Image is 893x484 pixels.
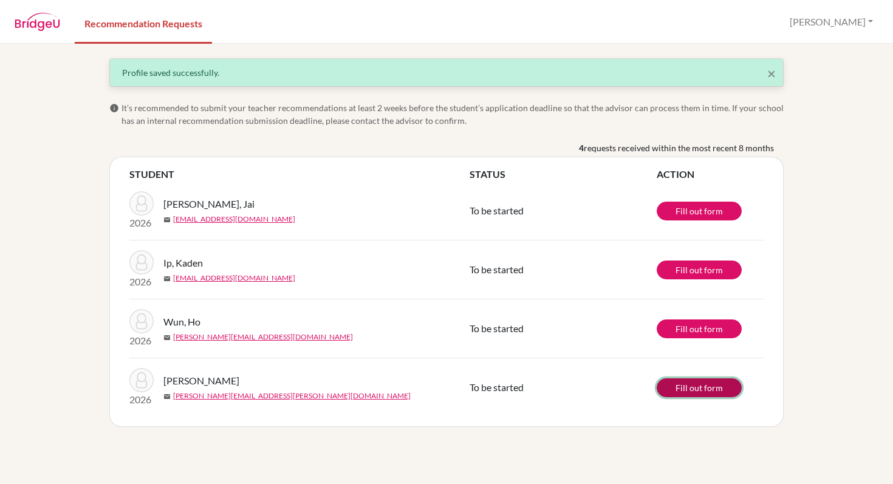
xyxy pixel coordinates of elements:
a: Fill out form [657,319,742,338]
p: 2026 [129,392,154,407]
p: 2026 [129,216,154,230]
span: To be started [470,264,524,275]
span: [PERSON_NAME] [163,373,239,388]
span: mail [163,334,171,341]
span: mail [163,393,171,400]
img: Ip, Kaden [129,250,154,274]
a: [PERSON_NAME][EMAIL_ADDRESS][PERSON_NAME][DOMAIN_NAME] [173,390,411,401]
span: To be started [470,322,524,334]
a: [EMAIL_ADDRESS][DOMAIN_NAME] [173,273,295,284]
div: Profile saved successfully. [122,66,771,79]
img: Mensforth, Jai [129,191,154,216]
th: STATUS [470,167,657,182]
p: 2026 [129,333,154,348]
span: info [109,103,119,113]
span: × [767,64,776,82]
span: It’s recommended to submit your teacher recommendations at least 2 weeks before the student’s app... [121,101,784,127]
span: To be started [470,205,524,216]
span: mail [163,216,171,223]
img: Wun, Ho [129,309,154,333]
a: Fill out form [657,378,742,397]
a: Fill out form [657,261,742,279]
span: To be started [470,381,524,393]
th: ACTION [657,167,764,182]
button: Close [767,66,776,81]
b: 4 [579,141,584,154]
span: Ip, Kaden [163,256,203,270]
img: McSweeney, Joshua [129,368,154,392]
a: [EMAIL_ADDRESS][DOMAIN_NAME] [173,214,295,225]
span: mail [163,275,171,282]
a: Recommendation Requests [75,2,212,44]
span: Wun, Ho [163,315,200,329]
span: requests received within the most recent 8 months [584,141,774,154]
span: [PERSON_NAME], Jai [163,197,255,211]
a: Fill out form [657,202,742,220]
button: [PERSON_NAME] [784,10,878,33]
a: [PERSON_NAME][EMAIL_ADDRESS][DOMAIN_NAME] [173,332,353,343]
img: BridgeU logo [15,13,60,31]
p: 2026 [129,274,154,289]
th: STUDENT [129,167,470,182]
